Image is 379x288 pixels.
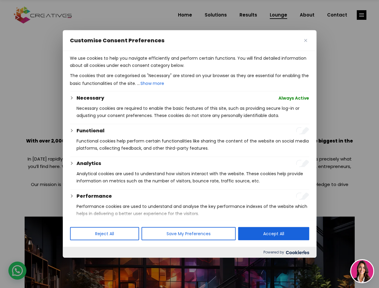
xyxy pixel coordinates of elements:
p: We use cookies to help you navigate efficiently and perform certain functions. You will find deta... [70,55,309,69]
button: Reject All [70,227,139,240]
img: Cookieyes logo [286,250,309,254]
button: Close [302,37,309,44]
img: Close [304,39,307,42]
div: Customise Consent Preferences [63,30,316,258]
button: Necessary [77,94,104,102]
p: The cookies that are categorised as "Necessary" are stored on your browser as they are essential ... [70,72,309,88]
div: Powered by [63,247,316,258]
p: Necessary cookies are required to enable the basic features of this site, such as providing secur... [77,105,309,119]
p: Functional cookies help perform certain functionalities like sharing the content of the website o... [77,137,309,152]
button: Functional [77,127,104,134]
input: Enable Functional [296,127,309,134]
input: Enable Performance [296,193,309,200]
p: Analytical cookies are used to understand how visitors interact with the website. These cookies h... [77,170,309,184]
img: agent [351,260,373,282]
input: Enable Analytics [296,160,309,167]
span: Always Active [278,94,309,102]
p: Performance cookies are used to understand and analyse the key performance indexes of the website... [77,203,309,217]
button: Save My Preferences [141,227,236,240]
button: Accept All [238,227,309,240]
button: Analytics [77,160,101,167]
button: Performance [77,193,112,200]
span: Customise Consent Preferences [70,37,164,44]
button: Show more [140,79,165,88]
